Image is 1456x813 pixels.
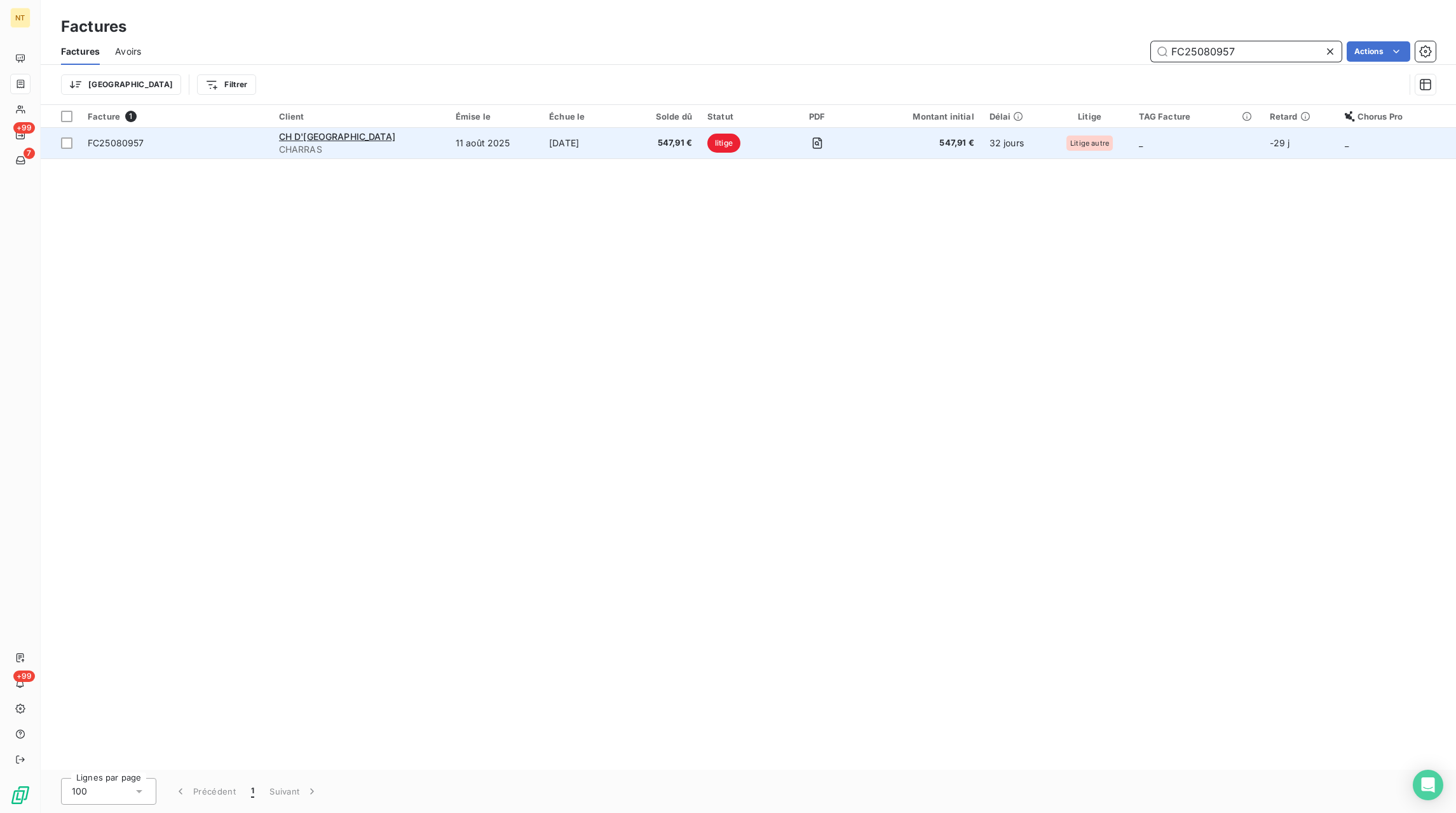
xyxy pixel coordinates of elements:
[707,111,768,122] div: Statut
[1056,111,1124,122] div: Litige
[1070,139,1109,147] span: Litige autre
[448,128,541,158] td: 11 août 2025
[638,111,692,122] div: Solde dû
[72,785,87,798] span: 100
[13,671,35,682] span: +99
[197,74,255,95] button: Filtrer
[115,45,141,58] span: Avoirs
[88,137,144,148] span: FC25080957
[549,111,623,122] div: Échue le
[24,148,35,159] span: 7
[1270,137,1290,148] span: -29 j
[262,778,326,805] button: Suivant
[707,134,740,153] span: litige
[61,74,181,95] button: [GEOGRAPHIC_DATA]
[279,143,440,156] span: CHARRAS
[1413,770,1443,800] div: Open Intercom Messenger
[1151,41,1342,62] input: Rechercher
[279,111,440,122] div: Client
[1139,137,1143,148] span: _
[982,128,1049,158] td: 32 jours
[783,111,851,122] div: PDF
[990,111,1041,122] div: Délai
[10,785,31,805] img: Logo LeanPay
[866,137,974,149] span: 547,91 €
[279,131,395,142] span: CH D'[GEOGRAPHIC_DATA]
[1139,111,1255,122] div: TAG Facture
[88,111,120,122] span: Facture
[61,15,126,38] h3: Factures
[243,778,262,805] button: 1
[866,111,974,122] div: Montant initial
[13,122,35,134] span: +99
[61,45,100,58] span: Factures
[1347,41,1410,62] button: Actions
[1345,137,1349,148] span: _
[167,778,243,805] button: Précédent
[10,8,31,28] div: NT
[125,111,137,122] span: 1
[541,128,630,158] td: [DATE]
[1270,111,1330,122] div: Retard
[456,111,534,122] div: Émise le
[1345,111,1448,122] div: Chorus Pro
[638,137,692,149] span: 547,91 €
[251,785,254,798] span: 1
